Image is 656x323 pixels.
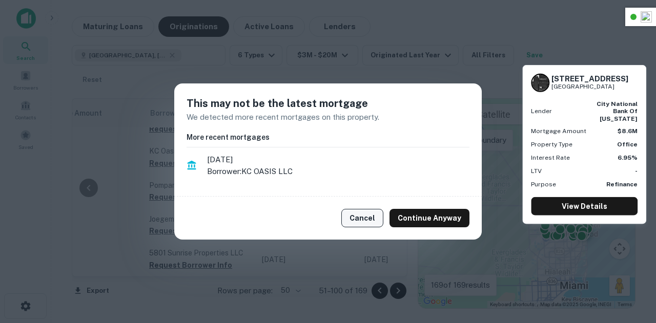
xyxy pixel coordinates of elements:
[531,140,572,149] p: Property Type
[618,127,638,135] strong: $8.6M
[635,167,638,175] strong: -
[531,166,542,176] p: LTV
[531,106,552,116] p: Lender
[597,100,638,122] strong: city national bank of [US_STATE]
[531,197,638,216] a: View Details
[618,154,638,161] strong: 6.95%
[617,141,638,148] strong: Office
[531,153,570,162] p: Interest Rate
[551,74,628,83] h6: [STREET_ADDRESS]
[551,82,628,92] p: [GEOGRAPHIC_DATA]
[187,96,469,111] h5: This may not be the latest mortgage
[389,209,469,227] button: Continue Anyway
[341,209,383,227] button: Cancel
[187,111,469,123] p: We detected more recent mortgages on this property.
[531,180,556,189] p: Purpose
[605,241,656,290] iframe: Chat Widget
[531,126,586,136] p: Mortgage Amount
[187,132,469,143] h6: More recent mortgages
[606,181,638,188] strong: Refinance
[207,154,469,166] span: [DATE]
[207,165,469,178] p: Borrower: KC OASIS LLC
